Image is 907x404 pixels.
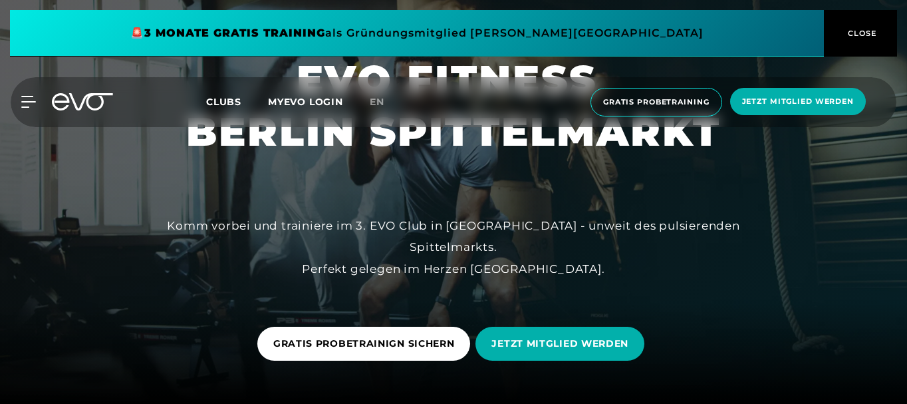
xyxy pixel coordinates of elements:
a: Jetzt Mitglied werden [726,88,870,116]
span: JETZT MITGLIED WERDEN [491,337,628,351]
button: CLOSE [824,10,897,57]
span: Clubs [206,96,241,108]
span: Gratis Probetraining [603,97,710,108]
a: en [370,95,400,110]
span: GRATIS PROBETRAINIGN SICHERN [273,337,455,351]
span: en [370,96,384,108]
span: Jetzt Mitglied werden [742,96,854,107]
a: MYEVO LOGIN [268,96,343,108]
div: Komm vorbei und trainiere im 3. EVO Club in [GEOGRAPHIC_DATA] - unweit des pulsierenden Spittelma... [154,215,753,280]
a: Clubs [206,95,268,108]
a: Gratis Probetraining [586,88,726,116]
a: GRATIS PROBETRAINIGN SICHERN [257,317,476,371]
a: JETZT MITGLIED WERDEN [475,317,650,371]
span: CLOSE [844,27,877,39]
